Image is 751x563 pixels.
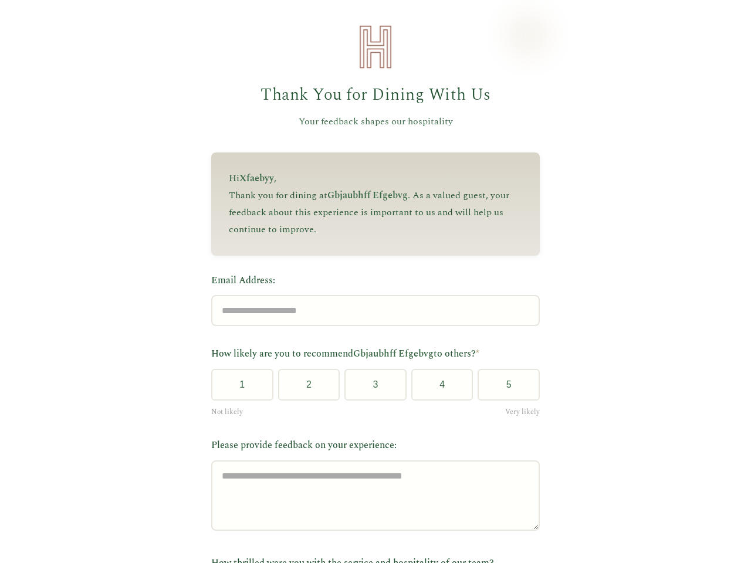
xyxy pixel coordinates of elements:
span: Very likely [505,406,540,418]
button: 4 [411,369,473,401]
button: 2 [278,369,340,401]
h1: Thank You for Dining With Us [211,82,540,108]
label: How likely are you to recommend to others? [211,347,540,362]
span: Gbjaubhff Efgebvg [353,347,434,361]
p: Thank you for dining at . As a valued guest, your feedback about this experience is important to ... [229,187,522,238]
button: 5 [478,369,540,401]
p: Hi , [229,170,522,187]
span: Not likely [211,406,243,418]
span: Xfaebyy [239,171,274,185]
span: Gbjaubhff Efgebvg [327,188,408,202]
p: Your feedback shapes our hospitality [211,114,540,130]
img: Heirloom Hospitality Logo [352,23,399,70]
label: Email Address: [211,273,540,289]
label: Please provide feedback on your experience: [211,438,540,453]
button: 1 [211,369,273,401]
button: 3 [344,369,407,401]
